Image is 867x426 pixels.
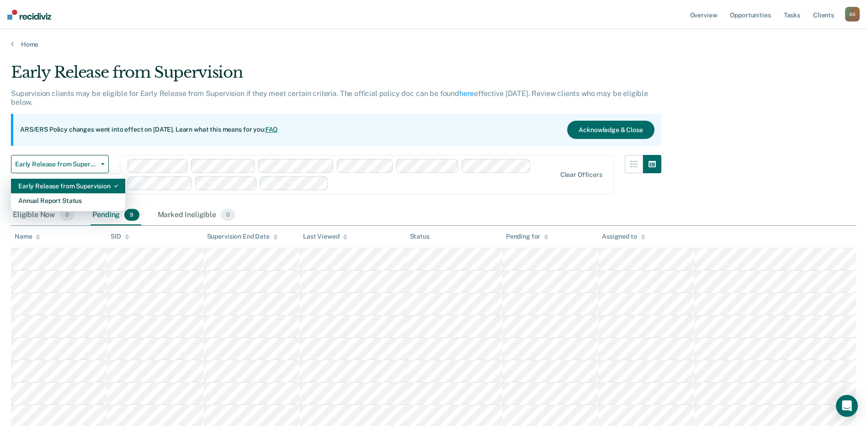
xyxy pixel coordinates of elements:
[18,179,118,193] div: Early Release from Supervision
[845,7,860,21] div: A S
[845,7,860,21] button: AS
[11,40,856,48] a: Home
[602,233,645,240] div: Assigned to
[18,193,118,208] div: Annual Report Status
[836,395,858,417] div: Open Intercom Messenger
[11,63,661,89] div: Early Release from Supervision
[221,209,235,221] span: 0
[11,155,109,173] button: Early Release from Supervision
[303,233,347,240] div: Last Viewed
[15,233,40,240] div: Name
[11,89,648,106] p: Supervision clients may be eligible for Early Release from Supervision if they meet certain crite...
[111,233,129,240] div: SID
[124,209,139,221] span: 9
[207,233,278,240] div: Supervision End Date
[156,205,237,225] div: Marked Ineligible0
[560,171,602,179] div: Clear officers
[15,160,97,168] span: Early Release from Supervision
[60,209,74,221] span: 0
[459,89,474,98] a: here
[410,233,430,240] div: Status
[567,121,654,139] button: Acknowledge & Close
[266,126,278,133] a: FAQ
[11,205,76,225] div: Eligible Now0
[90,205,141,225] div: Pending9
[506,233,548,240] div: Pending for
[20,125,278,134] p: ARS/ERS Policy changes went into effect on [DATE]. Learn what this means for you:
[7,10,51,20] img: Recidiviz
